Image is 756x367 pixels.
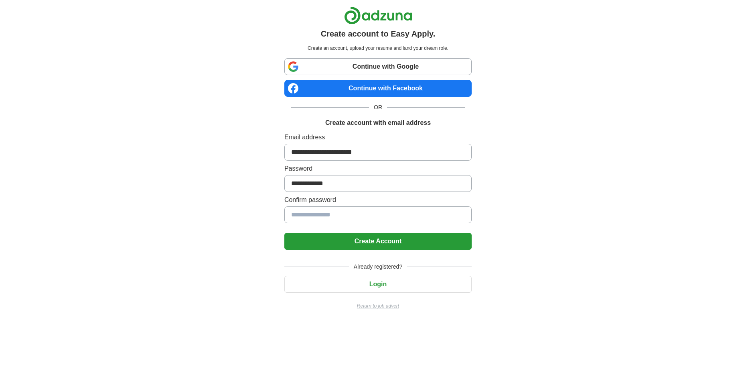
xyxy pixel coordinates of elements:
[284,276,472,293] button: Login
[284,164,472,173] label: Password
[284,80,472,97] a: Continue with Facebook
[325,118,431,128] h1: Create account with email address
[321,28,436,40] h1: Create account to Easy Apply.
[344,6,412,24] img: Adzuna logo
[284,195,472,205] label: Confirm password
[286,45,470,52] p: Create an account, upload your resume and land your dream role.
[369,103,387,112] span: OR
[284,281,472,287] a: Login
[284,233,472,250] button: Create Account
[349,263,407,271] span: Already registered?
[284,58,472,75] a: Continue with Google
[284,302,472,310] a: Return to job advert
[284,133,472,142] label: Email address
